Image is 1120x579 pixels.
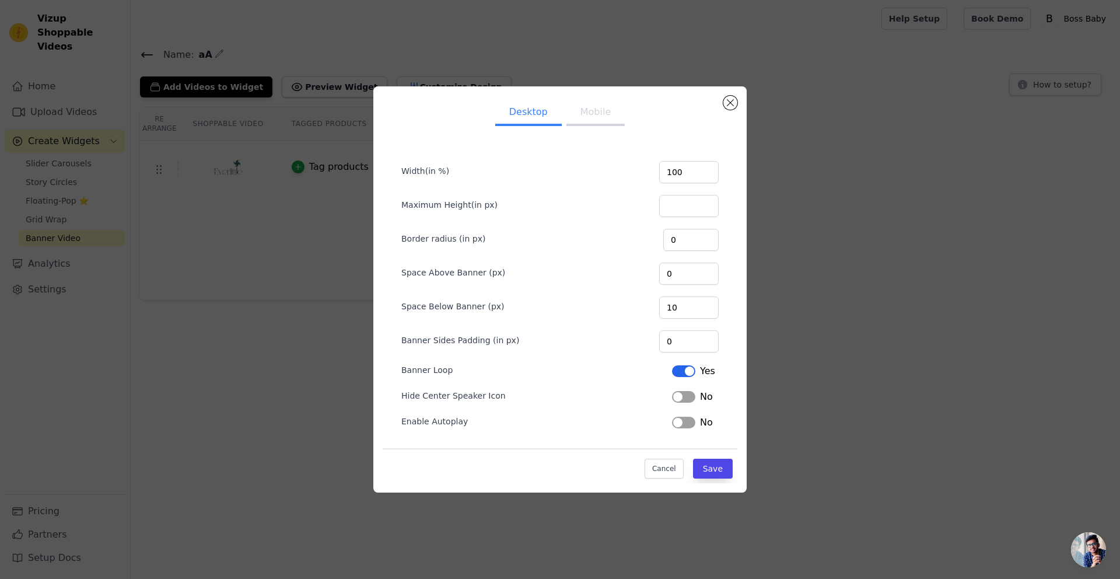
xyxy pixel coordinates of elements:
[401,390,506,402] label: Hide Center Speaker Icon
[723,96,737,110] button: Close modal
[700,364,715,378] span: Yes
[401,165,449,177] label: Width(in %)
[401,233,485,245] label: Border radius (in px)
[401,199,498,211] label: Maximum Height(in px)
[700,416,713,430] span: No
[700,390,713,404] span: No
[1071,532,1106,567] div: Open chat
[566,100,625,126] button: Mobile
[645,459,684,479] button: Cancel
[401,334,519,346] label: Banner Sides Padding (in px)
[693,459,733,479] button: Save
[401,267,505,278] label: Space Above Banner (px)
[401,364,453,376] label: Banner Loop
[401,416,468,427] label: Enable Autoplay
[495,100,562,126] button: Desktop
[401,301,505,312] label: Space Below Banner (px)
